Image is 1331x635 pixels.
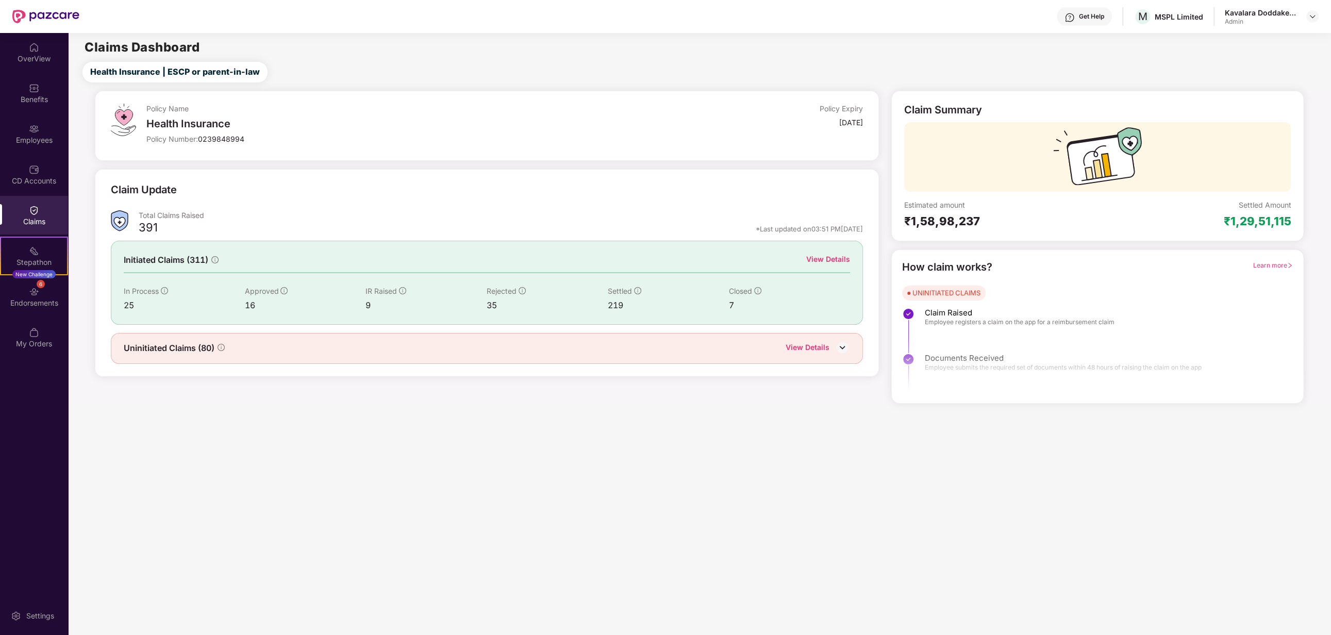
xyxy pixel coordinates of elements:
[806,254,850,265] div: View Details
[124,299,245,312] div: 25
[29,246,39,256] img: svg+xml;base64,PHN2ZyB4bWxucz0iaHR0cDovL3d3dy53My5vcmcvMjAwMC9zdmciIHdpZHRoPSIyMSIgaGVpZ2h0PSIyMC...
[124,342,214,355] span: Uninitiated Claims (80)
[211,256,219,263] span: info-circle
[37,280,45,288] div: 6
[146,134,624,144] div: Policy Number:
[904,214,1097,228] div: ₹1,58,98,237
[1053,127,1142,192] img: svg+xml;base64,PHN2ZyB3aWR0aD0iMTcyIiBoZWlnaHQ9IjExMyIgdmlld0JveD0iMCAwIDE3MiAxMTMiIGZpbGw9Im5vbm...
[608,287,632,295] span: Settled
[244,299,365,312] div: 16
[111,210,128,231] img: ClaimsSummaryIcon
[786,342,829,355] div: View Details
[756,224,863,233] div: *Last updated on 03:51 PM[DATE]
[729,299,850,312] div: 7
[11,611,21,621] img: svg+xml;base64,PHN2ZyBpZD0iU2V0dGluZy0yMHgyMCIgeG1sbnM9Imh0dHA6Ly93d3cudzMub3JnLzIwMDAvc3ZnIiB3aW...
[1287,262,1293,269] span: right
[218,344,225,351] span: info-circle
[912,288,980,298] div: UNINITIATED CLAIMS
[161,287,168,294] span: info-circle
[835,340,850,355] img: DownIcon
[1308,12,1317,21] img: svg+xml;base64,PHN2ZyBpZD0iRHJvcGRvd24tMzJ4MzIiIHhtbG5zPSJodHRwOi8vd3d3LnczLm9yZy8yMDAwL3N2ZyIgd2...
[12,10,79,23] img: New Pazcare Logo
[29,83,39,93] img: svg+xml;base64,PHN2ZyBpZD0iQmVuZWZpdHMiIHhtbG5zPSJodHRwOi8vd3d3LnczLm9yZy8yMDAwL3N2ZyIgd2lkdGg9Ij...
[839,118,863,127] div: [DATE]
[29,327,39,338] img: svg+xml;base64,PHN2ZyBpZD0iTXlfT3JkZXJzIiBkYXRhLW5hbWU9Ik15IE9yZGVycyIgeG1sbnM9Imh0dHA6Ly93d3cudz...
[608,299,729,312] div: 219
[1,257,67,268] div: Stepathon
[729,287,752,295] span: Closed
[29,287,39,297] img: svg+xml;base64,PHN2ZyBpZD0iRW5kb3JzZW1lbnRzIiB4bWxucz0iaHR0cDovL3d3dy53My5vcmcvMjAwMC9zdmciIHdpZH...
[1225,8,1297,18] div: Kavalara Doddakenchappa
[146,118,624,130] div: Health Insurance
[487,299,608,312] div: 35
[1223,214,1291,228] div: ₹1,29,51,115
[82,62,268,82] button: Health Insurance | ESCP or parent-in-law
[23,611,57,621] div: Settings
[399,287,406,294] span: info-circle
[139,210,863,220] div: Total Claims Raised
[754,287,761,294] span: info-circle
[85,41,199,54] h2: Claims Dashboard
[146,104,624,113] div: Policy Name
[1155,12,1203,22] div: MSPL Limited
[244,287,278,295] span: Approved
[519,287,526,294] span: info-circle
[904,200,1097,210] div: Estimated amount
[902,308,914,320] img: svg+xml;base64,PHN2ZyBpZD0iU3RlcC1Eb25lLTMyeDMyIiB4bWxucz0iaHR0cDovL3d3dy53My5vcmcvMjAwMC9zdmciIH...
[29,124,39,134] img: svg+xml;base64,PHN2ZyBpZD0iRW1wbG95ZWVzIiB4bWxucz0iaHR0cDovL3d3dy53My5vcmcvMjAwMC9zdmciIHdpZHRoPS...
[365,287,397,295] span: IR Raised
[1253,261,1293,269] span: Learn more
[925,308,1114,318] span: Claim Raised
[124,287,159,295] span: In Process
[1138,10,1147,23] span: M
[90,65,260,78] span: Health Insurance | ESCP or parent-in-law
[1225,18,1297,26] div: Admin
[365,299,487,312] div: 9
[198,135,244,143] span: 0239848994
[1064,12,1075,23] img: svg+xml;base64,PHN2ZyBpZD0iSGVscC0zMngzMiIgeG1sbnM9Imh0dHA6Ly93d3cudzMub3JnLzIwMDAvc3ZnIiB3aWR0aD...
[1079,12,1104,21] div: Get Help
[29,42,39,53] img: svg+xml;base64,PHN2ZyBpZD0iSG9tZSIgeG1sbnM9Imh0dHA6Ly93d3cudzMub3JnLzIwMDAvc3ZnIiB3aWR0aD0iMjAiIG...
[29,164,39,175] img: svg+xml;base64,PHN2ZyBpZD0iQ0RfQWNjb3VudHMiIGRhdGEtbmFtZT0iQ0QgQWNjb3VudHMiIHhtbG5zPSJodHRwOi8vd3...
[820,104,863,113] div: Policy Expiry
[139,220,158,238] div: 391
[904,104,982,116] div: Claim Summary
[1238,200,1291,210] div: Settled Amount
[111,104,136,136] img: svg+xml;base64,PHN2ZyB4bWxucz0iaHR0cDovL3d3dy53My5vcmcvMjAwMC9zdmciIHdpZHRoPSI0OS4zMiIgaGVpZ2h0PS...
[487,287,517,295] span: Rejected
[12,270,56,278] div: New Challenge
[111,182,177,198] div: Claim Update
[124,254,208,266] span: Initiated Claims (311)
[634,287,641,294] span: info-circle
[902,259,992,275] div: How claim works?
[925,318,1114,326] span: Employee registers a claim on the app for a reimbursement claim
[280,287,288,294] span: info-circle
[29,205,39,215] img: svg+xml;base64,PHN2ZyBpZD0iQ2xhaW0iIHhtbG5zPSJodHRwOi8vd3d3LnczLm9yZy8yMDAwL3N2ZyIgd2lkdGg9IjIwIi...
